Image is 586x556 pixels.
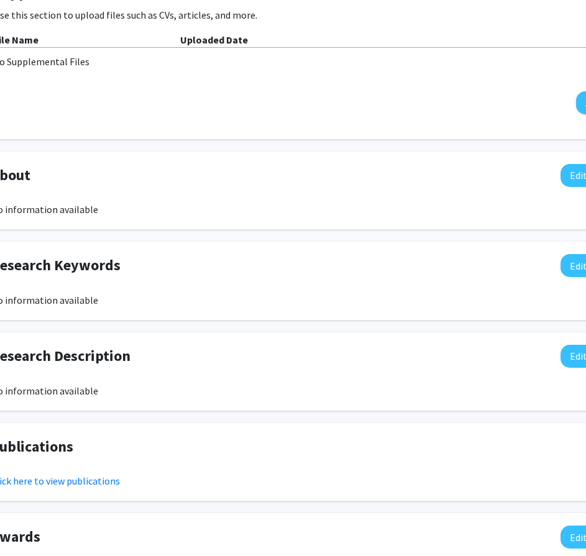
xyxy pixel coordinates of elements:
[180,34,248,46] b: Uploaded Date
[9,500,53,547] iframe: Chat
